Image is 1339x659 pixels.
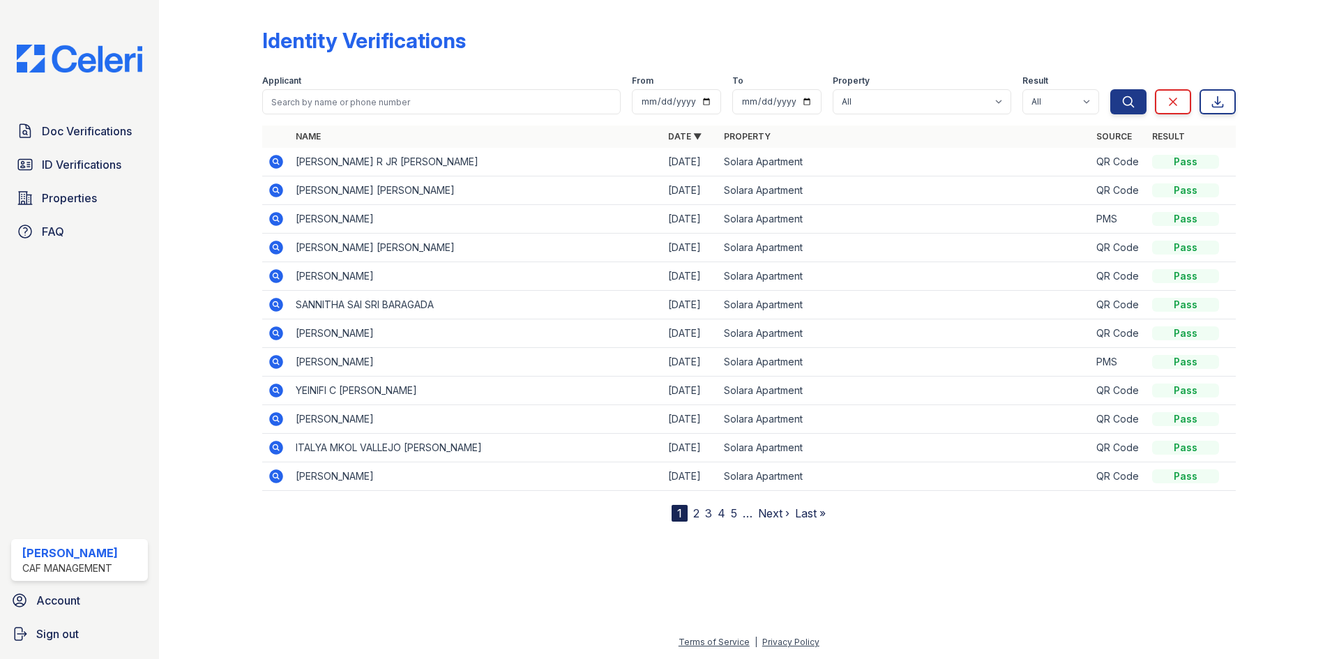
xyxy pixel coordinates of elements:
[663,234,718,262] td: [DATE]
[1091,291,1147,319] td: QR Code
[11,117,148,145] a: Doc Verifications
[718,148,1091,176] td: Solara Apartment
[718,234,1091,262] td: Solara Apartment
[672,505,688,522] div: 1
[290,148,663,176] td: [PERSON_NAME] R JR [PERSON_NAME]
[758,506,789,520] a: Next ›
[1152,326,1219,340] div: Pass
[718,434,1091,462] td: Solara Apartment
[290,405,663,434] td: [PERSON_NAME]
[663,205,718,234] td: [DATE]
[718,348,1091,377] td: Solara Apartment
[1091,148,1147,176] td: QR Code
[755,637,757,647] div: |
[42,123,132,139] span: Doc Verifications
[663,262,718,291] td: [DATE]
[795,506,826,520] a: Last »
[1091,405,1147,434] td: QR Code
[663,319,718,348] td: [DATE]
[290,319,663,348] td: [PERSON_NAME]
[1091,262,1147,291] td: QR Code
[11,151,148,179] a: ID Verifications
[290,462,663,491] td: [PERSON_NAME]
[663,348,718,377] td: [DATE]
[724,131,771,142] a: Property
[1091,462,1147,491] td: QR Code
[1091,348,1147,377] td: PMS
[22,545,118,561] div: [PERSON_NAME]
[6,45,153,73] img: CE_Logo_Blue-a8612792a0a2168367f1c8372b55b34899dd931a85d93a1a3d3e32e68fde9ad4.png
[290,291,663,319] td: SANNITHA SAI SRI BARAGADA
[22,561,118,575] div: CAF Management
[1091,205,1147,234] td: PMS
[1096,131,1132,142] a: Source
[718,377,1091,405] td: Solara Apartment
[290,234,663,262] td: [PERSON_NAME] [PERSON_NAME]
[1152,384,1219,397] div: Pass
[42,156,121,173] span: ID Verifications
[1152,412,1219,426] div: Pass
[632,75,653,86] label: From
[1091,176,1147,205] td: QR Code
[668,131,702,142] a: Date ▼
[1152,441,1219,455] div: Pass
[1152,241,1219,255] div: Pass
[1152,131,1185,142] a: Result
[1091,434,1147,462] td: QR Code
[663,148,718,176] td: [DATE]
[718,462,1091,491] td: Solara Apartment
[663,176,718,205] td: [DATE]
[42,223,64,240] span: FAQ
[262,28,466,53] div: Identity Verifications
[290,176,663,205] td: [PERSON_NAME] [PERSON_NAME]
[262,75,301,86] label: Applicant
[663,377,718,405] td: [DATE]
[718,205,1091,234] td: Solara Apartment
[762,637,819,647] a: Privacy Policy
[290,205,663,234] td: [PERSON_NAME]
[42,190,97,206] span: Properties
[1152,269,1219,283] div: Pass
[36,626,79,642] span: Sign out
[663,434,718,462] td: [DATE]
[1152,298,1219,312] div: Pass
[36,592,80,609] span: Account
[718,506,725,520] a: 4
[290,262,663,291] td: [PERSON_NAME]
[718,405,1091,434] td: Solara Apartment
[290,434,663,462] td: ITALYA MKOL VALLEJO [PERSON_NAME]
[1152,469,1219,483] div: Pass
[833,75,870,86] label: Property
[11,184,148,212] a: Properties
[296,131,321,142] a: Name
[11,218,148,245] a: FAQ
[718,291,1091,319] td: Solara Apartment
[731,506,737,520] a: 5
[1091,377,1147,405] td: QR Code
[1091,234,1147,262] td: QR Code
[1152,355,1219,369] div: Pass
[732,75,743,86] label: To
[6,586,153,614] a: Account
[262,89,621,114] input: Search by name or phone number
[718,319,1091,348] td: Solara Apartment
[693,506,699,520] a: 2
[1152,212,1219,226] div: Pass
[663,405,718,434] td: [DATE]
[1022,75,1048,86] label: Result
[679,637,750,647] a: Terms of Service
[718,262,1091,291] td: Solara Apartment
[705,506,712,520] a: 3
[718,176,1091,205] td: Solara Apartment
[6,620,153,648] a: Sign out
[290,377,663,405] td: YEINIFI C [PERSON_NAME]
[1091,319,1147,348] td: QR Code
[663,291,718,319] td: [DATE]
[663,462,718,491] td: [DATE]
[1152,155,1219,169] div: Pass
[290,348,663,377] td: [PERSON_NAME]
[743,505,752,522] span: …
[1152,183,1219,197] div: Pass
